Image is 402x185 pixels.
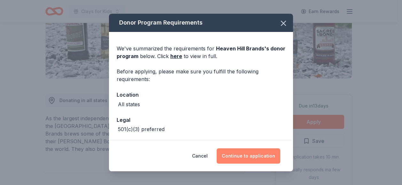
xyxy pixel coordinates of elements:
div: All states [118,100,140,108]
div: 501(c)(3) preferred [118,125,165,133]
a: here [170,52,182,60]
div: Location [117,91,285,99]
div: Before applying, please make sure you fulfill the following requirements: [117,68,285,83]
button: Cancel [192,148,208,164]
div: Donor Program Requirements [109,14,293,32]
div: We've summarized the requirements for below. Click to view in full. [117,45,285,60]
button: Continue to application [217,148,280,164]
div: Legal [117,116,285,124]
